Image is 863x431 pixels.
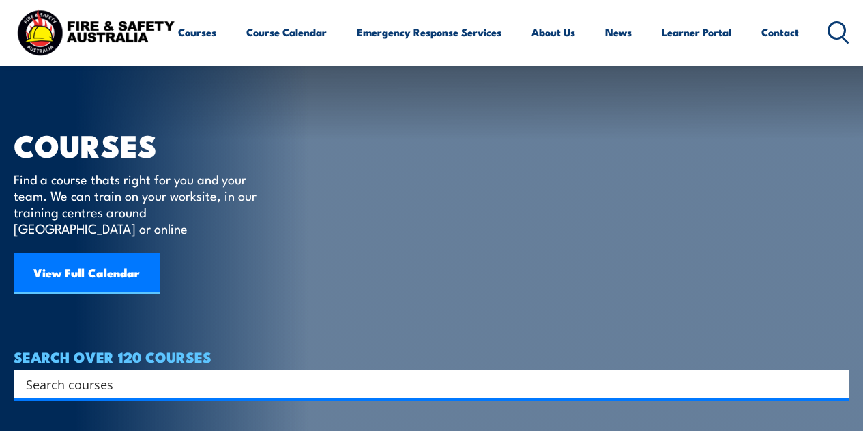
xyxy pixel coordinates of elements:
[761,16,799,48] a: Contact
[531,16,575,48] a: About Us
[357,16,501,48] a: Emergency Response Services
[14,349,849,364] h4: SEARCH OVER 120 COURSES
[605,16,632,48] a: News
[14,131,276,158] h1: COURSES
[14,253,160,294] a: View Full Calendar
[825,374,845,393] button: Search magnifier button
[662,16,731,48] a: Learner Portal
[178,16,216,48] a: Courses
[14,171,263,236] p: Find a course thats right for you and your team. We can train on your worksite, in our training c...
[29,374,822,393] form: Search form
[246,16,327,48] a: Course Calendar
[26,374,819,394] input: Search input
